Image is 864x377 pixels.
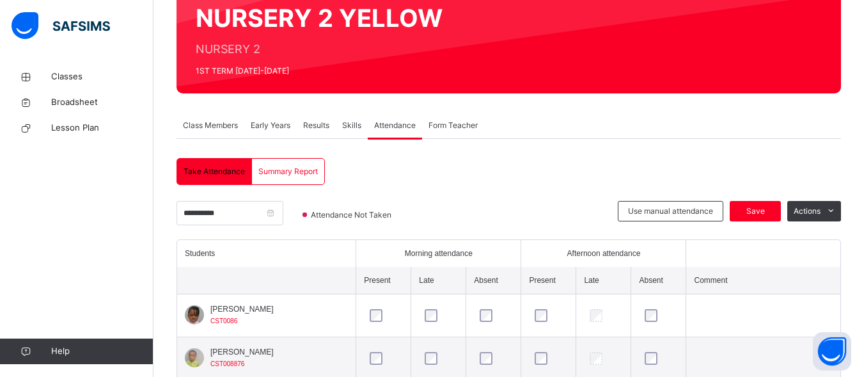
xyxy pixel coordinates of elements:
[196,65,443,77] span: 1ST TERM [DATE]-[DATE]
[794,205,821,217] span: Actions
[342,120,361,131] span: Skills
[813,332,851,371] button: Open asap
[628,205,713,217] span: Use manual attendance
[411,267,466,294] th: Late
[51,70,153,83] span: Classes
[12,12,110,39] img: safsims
[356,267,411,294] th: Present
[210,360,244,367] span: CST008876
[576,267,631,294] th: Late
[310,209,395,221] span: Attendance Not Taken
[51,345,153,358] span: Help
[567,248,641,259] span: Afternoon attendance
[210,303,274,315] span: [PERSON_NAME]
[210,317,237,325] span: CST0086
[521,267,576,294] th: Present
[177,240,356,267] th: Students
[51,122,153,134] span: Lesson Plan
[466,267,521,294] th: Absent
[183,120,238,131] span: Class Members
[686,267,840,294] th: Comment
[405,248,473,259] span: Morning attendance
[251,120,290,131] span: Early Years
[739,205,771,217] span: Save
[631,267,686,294] th: Absent
[258,166,318,177] span: Summary Report
[51,96,153,109] span: Broadsheet
[184,166,245,177] span: Take Attendance
[210,346,274,358] span: [PERSON_NAME]
[374,120,416,131] span: Attendance
[428,120,478,131] span: Form Teacher
[303,120,329,131] span: Results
